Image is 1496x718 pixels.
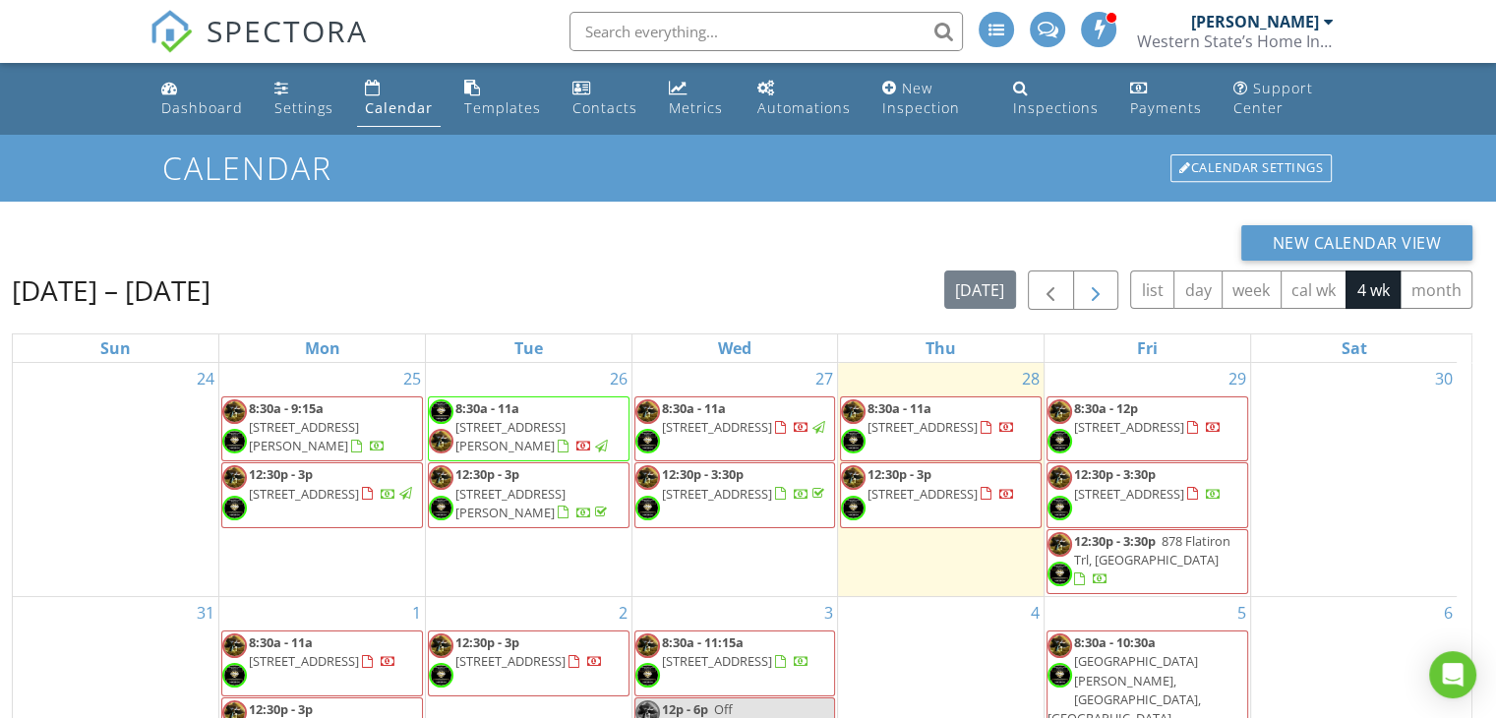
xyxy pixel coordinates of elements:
span: 12p - 6p [662,700,708,718]
a: SPECTORA [150,27,368,68]
button: month [1400,270,1472,309]
a: 12:30p - 3:30p [STREET_ADDRESS] [662,465,828,502]
a: Calendar [357,71,441,127]
span: 12:30p - 3:30p [662,465,744,483]
h2: [DATE] – [DATE] [12,270,210,310]
a: Go to September 3, 2025 [820,597,837,628]
a: 8:30a - 11a [STREET_ADDRESS] [840,396,1042,461]
a: 8:30a - 11:15a [STREET_ADDRESS] [634,630,836,695]
a: 12:30p - 3:30p 878 Flatiron Trl, [GEOGRAPHIC_DATA] [1074,532,1230,587]
a: 8:30a - 9:15a [STREET_ADDRESS][PERSON_NAME] [221,396,423,461]
td: Go to August 29, 2025 [1045,363,1251,597]
a: 8:30a - 11a [STREET_ADDRESS] [221,630,423,695]
div: Contacts [572,98,637,117]
a: Monday [301,334,344,362]
a: Wednesday [714,334,755,362]
span: 8:30a - 12p [1074,399,1138,417]
td: Go to August 28, 2025 [838,363,1045,597]
div: New Inspection [882,79,960,117]
a: 12:30p - 3p [STREET_ADDRESS] [428,630,629,695]
a: Go to August 27, 2025 [811,363,837,394]
a: 12:30p - 3p [STREET_ADDRESS] [868,465,1015,502]
img: img4211c.jpg [841,465,866,490]
img: img4211c.jpg [635,399,660,424]
span: [STREET_ADDRESS] [868,418,978,436]
input: Search everything... [569,12,963,51]
img: img_5820.png [841,496,866,520]
div: Templates [464,98,541,117]
td: Go to August 26, 2025 [425,363,631,597]
td: Go to August 24, 2025 [13,363,219,597]
a: 12:30p - 3p [STREET_ADDRESS] [455,633,603,670]
img: img_5820.png [1047,663,1072,688]
span: 12:30p - 3:30p [1074,465,1156,483]
span: 8:30a - 9:15a [249,399,324,417]
button: cal wk [1281,270,1347,309]
a: 12:30p - 3p [STREET_ADDRESS] [840,462,1042,527]
a: 12:30p - 3p [STREET_ADDRESS][PERSON_NAME] [455,465,611,520]
div: Inspections [1013,98,1099,117]
a: Go to August 29, 2025 [1225,363,1250,394]
div: Dashboard [161,98,243,117]
img: img_5820.png [1047,429,1072,453]
a: Go to August 28, 2025 [1018,363,1044,394]
a: Saturday [1337,334,1370,362]
a: 12:30p - 3:30p [STREET_ADDRESS] [1047,462,1248,527]
a: Go to September 5, 2025 [1233,597,1250,628]
span: [STREET_ADDRESS][PERSON_NAME] [249,418,359,454]
span: Off [714,700,733,718]
span: 12:30p - 3p [455,465,519,483]
a: 12:30p - 3:30p 878 Flatiron Trl, [GEOGRAPHIC_DATA] [1047,529,1248,594]
a: Go to August 26, 2025 [606,363,631,394]
a: Go to September 4, 2025 [1027,597,1044,628]
span: [STREET_ADDRESS][PERSON_NAME] [455,485,566,521]
a: 12:30p - 3p [STREET_ADDRESS] [221,462,423,527]
img: img4211c.jpg [1047,399,1072,424]
button: 4 wk [1346,270,1401,309]
img: img_5820.png [429,663,453,688]
a: 8:30a - 11a [STREET_ADDRESS] [868,399,1015,436]
a: Payments [1122,71,1210,127]
a: Contacts [565,71,645,127]
div: Calendar Settings [1170,154,1332,182]
span: 8:30a - 11a [249,633,313,651]
img: img4211c.jpg [429,429,453,453]
div: Support Center [1233,79,1313,117]
span: 12:30p - 3p [249,465,313,483]
span: [STREET_ADDRESS] [868,485,978,503]
span: [STREET_ADDRESS][PERSON_NAME] [455,418,566,454]
a: Calendar Settings [1168,152,1334,184]
a: Automations (Advanced) [749,71,859,127]
span: 12:30p - 3p [868,465,931,483]
img: img_5820.png [841,429,866,453]
button: list [1130,270,1174,309]
a: 8:30a - 9:15a [STREET_ADDRESS][PERSON_NAME] [249,399,386,454]
span: [STREET_ADDRESS] [455,652,566,670]
button: day [1173,270,1223,309]
img: img4211c.jpg [635,465,660,490]
a: Dashboard [153,71,251,127]
img: img4211c.jpg [1047,633,1072,658]
a: Thursday [922,334,960,362]
span: 8:30a - 11:15a [662,633,744,651]
a: Go to August 24, 2025 [193,363,218,394]
a: Go to September 2, 2025 [615,597,631,628]
img: img4211c.jpg [222,399,247,424]
a: 8:30a - 11a [STREET_ADDRESS] [249,633,396,670]
span: [STREET_ADDRESS] [1074,418,1184,436]
span: 12:30p - 3p [455,633,519,651]
a: Friday [1133,334,1162,362]
img: img4211c.jpg [1047,532,1072,557]
a: Tuesday [510,334,547,362]
button: Previous [1028,270,1074,311]
button: New Calendar View [1241,225,1473,261]
span: SPECTORA [207,10,368,51]
a: New Inspection [874,71,989,127]
a: 8:30a - 11a [STREET_ADDRESS] [662,399,828,436]
a: 8:30a - 11a [STREET_ADDRESS] [634,396,836,461]
td: Go to August 25, 2025 [219,363,426,597]
a: 8:30a - 12p [STREET_ADDRESS] [1047,396,1248,461]
img: img_5820.png [635,663,660,688]
a: 12:30p - 3:30p [STREET_ADDRESS] [634,462,836,527]
a: 12:30p - 3:30p [STREET_ADDRESS] [1074,465,1222,502]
